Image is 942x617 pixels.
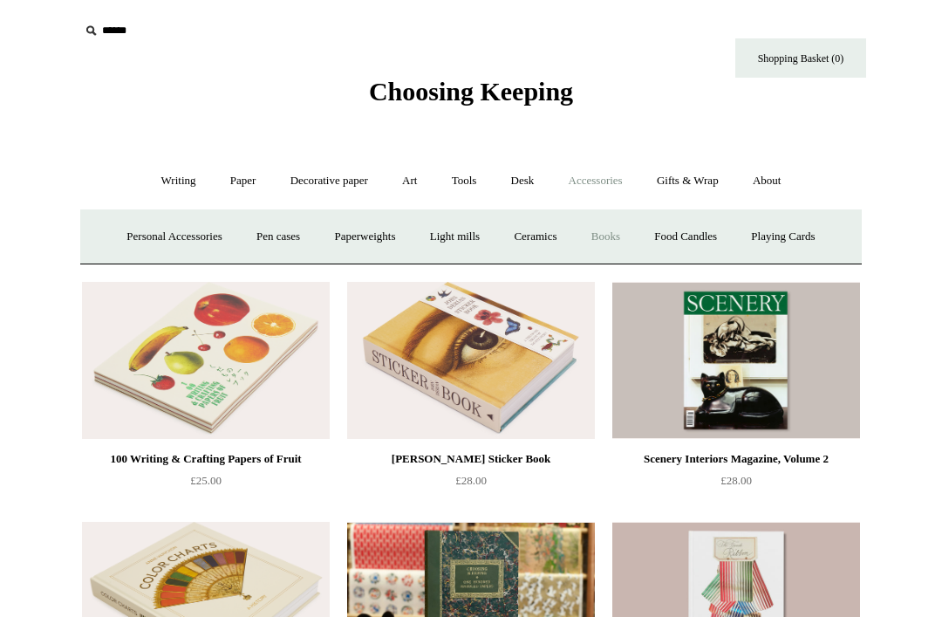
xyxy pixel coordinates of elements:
[617,449,856,470] div: Scenery Interiors Magazine, Volume 2
[111,214,237,260] a: Personal Accessories
[612,282,860,439] img: Scenery Interiors Magazine, Volume 2
[347,282,595,439] a: John Derian Sticker Book John Derian Sticker Book
[347,282,595,439] img: John Derian Sticker Book
[498,214,572,260] a: Ceramics
[215,158,272,204] a: Paper
[553,158,638,204] a: Accessories
[82,282,330,439] a: 100 Writing & Crafting Papers of Fruit 100 Writing & Crafting Papers of Fruit
[82,282,330,439] img: 100 Writing & Crafting Papers of Fruit
[369,91,573,103] a: Choosing Keeping
[275,158,384,204] a: Decorative paper
[735,38,866,78] a: Shopping Basket (0)
[241,214,316,260] a: Pen cases
[146,158,212,204] a: Writing
[455,474,487,487] span: £28.00
[347,449,595,520] a: [PERSON_NAME] Sticker Book £28.00
[386,158,433,204] a: Art
[369,77,573,106] span: Choosing Keeping
[612,282,860,439] a: Scenery Interiors Magazine, Volume 2 Scenery Interiors Magazine, Volume 2
[352,449,590,470] div: [PERSON_NAME] Sticker Book
[576,214,636,260] a: Books
[414,214,495,260] a: Light mills
[190,474,222,487] span: £25.00
[436,158,493,204] a: Tools
[720,474,752,487] span: £28.00
[318,214,411,260] a: Paperweights
[82,449,330,520] a: 100 Writing & Crafting Papers of Fruit £25.00
[86,449,325,470] div: 100 Writing & Crafting Papers of Fruit
[495,158,550,204] a: Desk
[737,158,797,204] a: About
[641,158,734,204] a: Gifts & Wrap
[638,214,733,260] a: Food Candles
[735,214,830,260] a: Playing Cards
[612,449,860,520] a: Scenery Interiors Magazine, Volume 2 £28.00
